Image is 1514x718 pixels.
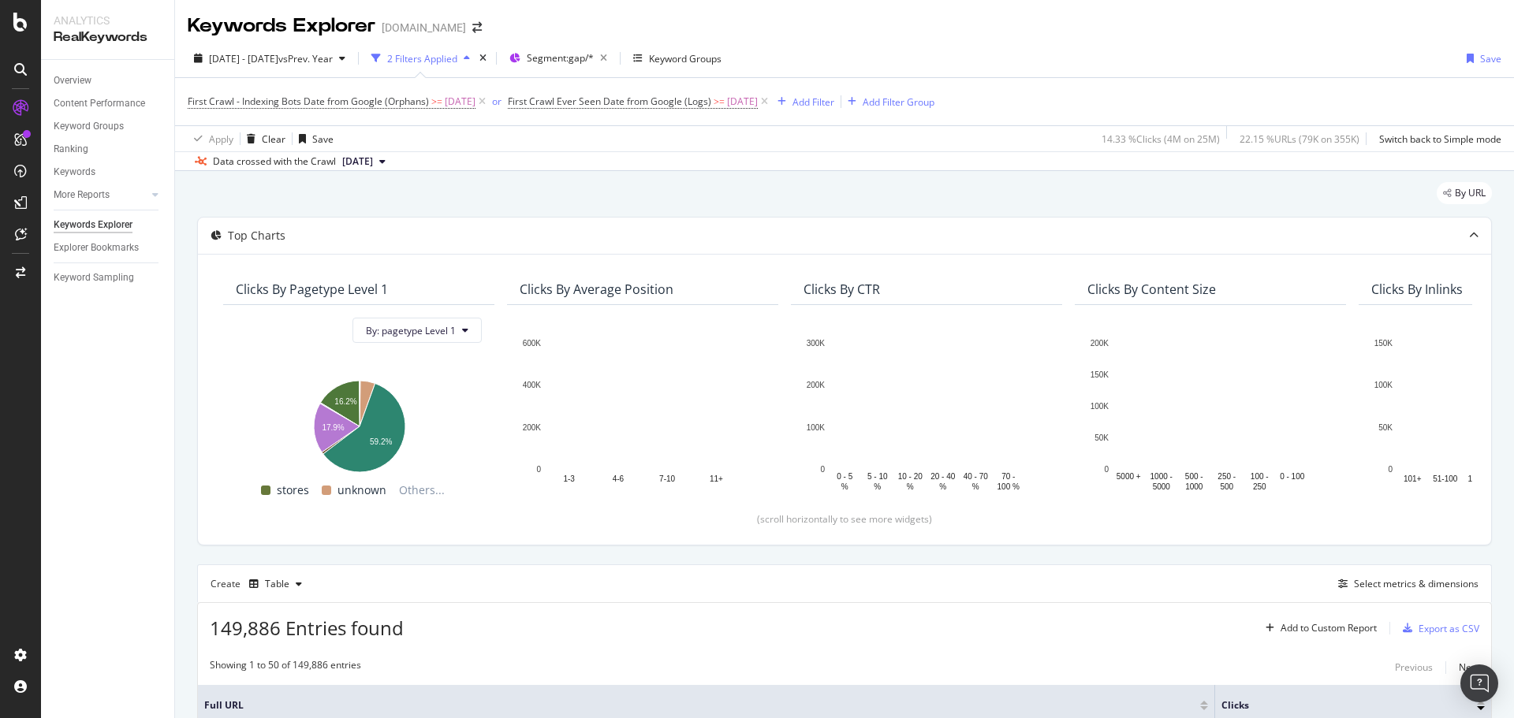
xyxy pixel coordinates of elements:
[1218,472,1236,481] text: 250 -
[523,339,542,348] text: 600K
[1419,622,1479,635] div: Export as CSV
[930,472,956,481] text: 20 - 40
[382,20,466,35] div: [DOMAIN_NAME]
[352,318,482,343] button: By: pagetype Level 1
[337,481,386,500] span: unknown
[1251,472,1269,481] text: 100 -
[804,335,1050,493] svg: A chart.
[1354,577,1479,590] div: Select metrics & dimensions
[1395,658,1433,677] button: Previous
[209,52,278,65] span: [DATE] - [DATE]
[867,472,888,481] text: 5 - 10
[236,373,482,474] svg: A chart.
[54,164,95,180] div: Keywords
[188,126,233,151] button: Apply
[393,481,451,500] span: Others...
[727,91,758,113] span: [DATE]
[1404,474,1422,483] text: 101+
[1460,664,1498,702] div: Open Intercom Messenger
[228,228,285,244] div: Top Charts
[1091,370,1109,379] text: 150K
[837,472,852,481] text: 0 - 5
[492,95,502,108] div: or
[820,465,825,474] text: 0
[1102,132,1220,146] div: 14.33 % Clicks ( 4M on 25M )
[204,698,1177,712] span: Full URL
[211,571,308,597] div: Create
[217,512,1472,526] div: (scroll horizontally to see more widgets)
[431,95,442,108] span: >=
[1117,472,1141,481] text: 5000 +
[366,324,456,337] span: By: pagetype Level 1
[334,398,356,407] text: 16.2%
[1388,465,1393,474] text: 0
[1185,472,1203,481] text: 500 -
[649,52,722,65] div: Keyword Groups
[710,474,723,483] text: 11+
[863,95,934,109] div: Add Filter Group
[54,217,132,233] div: Keywords Explorer
[503,46,613,71] button: Segment:gap/*
[54,270,163,286] a: Keyword Sampling
[387,52,457,65] div: 2 Filters Applied
[54,118,124,135] div: Keyword Groups
[54,240,163,256] a: Explorer Bookmarks
[54,270,134,286] div: Keyword Sampling
[293,126,334,151] button: Save
[210,658,361,677] div: Showing 1 to 50 of 149,886 entries
[54,217,163,233] a: Keywords Explorer
[1480,52,1501,65] div: Save
[1087,281,1216,297] div: Clicks By Content Size
[1185,482,1203,491] text: 1000
[627,46,728,71] button: Keyword Groups
[1240,132,1359,146] div: 22.15 % URLs ( 79K on 355K )
[523,423,542,432] text: 200K
[807,381,826,390] text: 200K
[210,615,404,641] span: 149,886 Entries found
[278,52,333,65] span: vs Prev. Year
[54,95,145,112] div: Content Performance
[1091,339,1109,348] text: 200K
[1467,474,1488,483] text: 16-50
[265,579,289,589] div: Table
[714,95,725,108] span: >=
[54,28,162,47] div: RealKeywords
[188,46,352,71] button: [DATE] - [DATE]vsPrev. Year
[1087,335,1333,493] svg: A chart.
[874,482,881,491] text: %
[188,95,429,108] span: First Crawl - Indexing Bots Date from Google (Orphans)
[236,281,388,297] div: Clicks By pagetype Level 1
[1397,616,1479,641] button: Export as CSV
[54,73,163,89] a: Overview
[241,126,285,151] button: Clear
[476,50,490,66] div: times
[188,13,375,39] div: Keywords Explorer
[1437,182,1492,204] div: legacy label
[804,281,880,297] div: Clicks By CTR
[1371,281,1463,297] div: Clicks By Inlinks
[54,13,162,28] div: Analytics
[1374,381,1393,390] text: 100K
[1459,660,1479,674] div: Next
[520,281,673,297] div: Clicks By Average Position
[54,118,163,135] a: Keyword Groups
[492,94,502,109] button: or
[1094,433,1109,442] text: 50K
[1220,482,1233,491] text: 500
[613,474,625,483] text: 4-6
[1281,623,1377,633] div: Add to Custom Report
[1433,474,1458,483] text: 51-100
[54,240,139,256] div: Explorer Bookmarks
[1395,660,1433,674] div: Previous
[54,95,163,112] a: Content Performance
[54,73,91,89] div: Overview
[520,335,766,493] svg: A chart.
[370,438,392,447] text: 59.2%
[342,154,373,169] span: 2025 Sep. 3rd
[563,474,575,483] text: 1-3
[807,339,826,348] text: 300K
[972,482,979,491] text: %
[1221,698,1453,712] span: Clicks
